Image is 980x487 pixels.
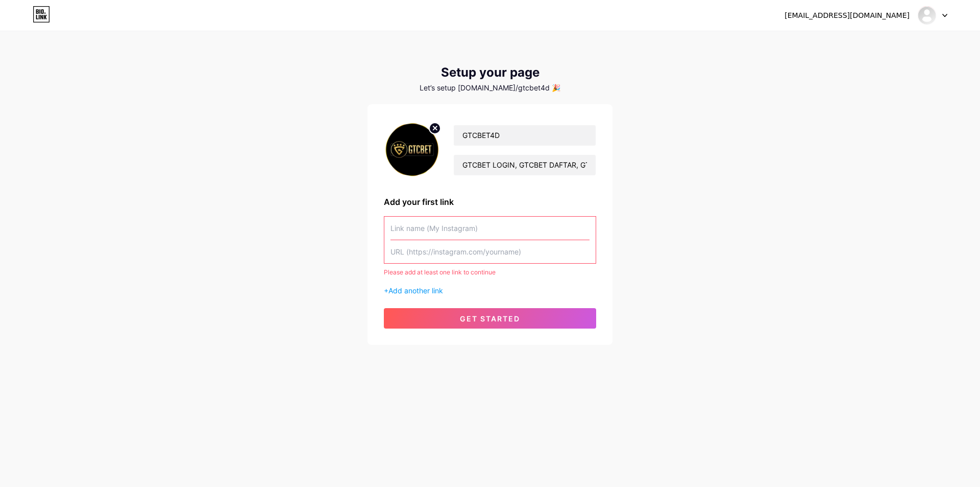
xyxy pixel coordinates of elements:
[785,10,910,21] div: [EMAIL_ADDRESS][DOMAIN_NAME]
[390,240,590,263] input: URL (https://instagram.com/yourname)
[367,84,612,92] div: Let’s setup [DOMAIN_NAME]/gtcbet4d 🎉
[454,125,596,146] input: Your name
[460,314,520,323] span: get started
[384,121,441,179] img: profile pic
[367,65,612,80] div: Setup your page
[917,6,937,25] img: gtcbet 4d
[384,285,596,296] div: +
[388,286,443,295] span: Add another link
[384,308,596,329] button: get started
[454,155,596,175] input: bio
[384,268,596,277] div: Please add at least one link to continue
[384,196,596,208] div: Add your first link
[390,217,590,240] input: Link name (My Instagram)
